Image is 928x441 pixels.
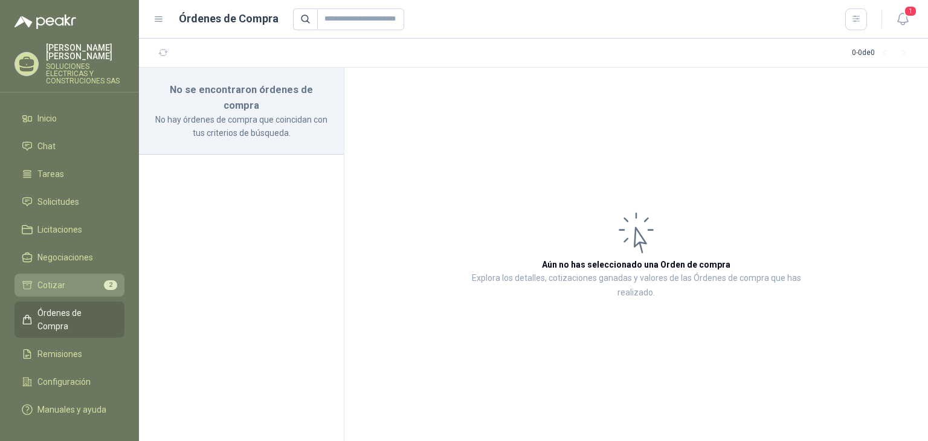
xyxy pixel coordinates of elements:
[153,113,329,140] p: No hay órdenes de compra que coincidan con tus criterios de búsqueda.
[14,107,124,130] a: Inicio
[14,14,76,29] img: Logo peakr
[37,140,56,153] span: Chat
[542,258,730,271] h3: Aún no has seleccionado una Orden de compra
[14,190,124,213] a: Solicitudes
[14,398,124,421] a: Manuales y ayuda
[37,251,93,264] span: Negociaciones
[14,218,124,241] a: Licitaciones
[904,5,917,17] span: 1
[14,163,124,185] a: Tareas
[14,370,124,393] a: Configuración
[37,403,106,416] span: Manuales y ayuda
[104,280,117,290] span: 2
[37,112,57,125] span: Inicio
[153,82,329,113] h3: No se encontraron órdenes de compra
[14,135,124,158] a: Chat
[46,63,124,85] p: SOLUCIONES ELECTRICAS Y CONSTRUCIONES SAS
[14,343,124,365] a: Remisiones
[37,223,82,236] span: Licitaciones
[37,278,65,292] span: Cotizar
[37,347,82,361] span: Remisiones
[37,167,64,181] span: Tareas
[46,43,124,60] p: [PERSON_NAME] [PERSON_NAME]
[179,10,279,27] h1: Órdenes de Compra
[14,301,124,338] a: Órdenes de Compra
[852,43,913,63] div: 0 - 0 de 0
[37,375,91,388] span: Configuración
[465,271,807,300] p: Explora los detalles, cotizaciones ganadas y valores de las Órdenes de compra que has realizado.
[37,195,79,208] span: Solicitudes
[892,8,913,30] button: 1
[14,274,124,297] a: Cotizar2
[14,246,124,269] a: Negociaciones
[37,306,113,333] span: Órdenes de Compra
